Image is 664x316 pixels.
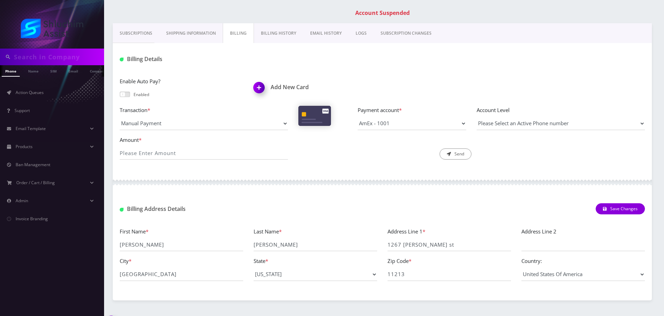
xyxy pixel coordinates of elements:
[303,23,349,43] a: EMAIL HISTORY
[65,65,82,76] a: Email
[388,257,411,265] label: Zip Code
[16,126,46,131] span: Email Template
[477,106,645,114] label: Account Level
[254,257,268,265] label: State
[254,84,377,91] a: Add New CardAdd New Card
[349,23,374,43] a: LOGS
[254,238,377,251] input: Last Name
[25,65,42,76] a: Name
[254,228,282,236] label: Last Name
[388,268,511,281] input: Zip
[120,146,288,160] input: Please Enter Amount
[254,84,377,91] h1: Add New Card
[159,23,223,43] a: Shipping Information
[120,238,243,251] input: First Name
[16,89,44,95] span: Action Queues
[596,203,645,214] button: Save Changes
[16,162,50,168] span: Ban Management
[374,23,439,43] a: SUBSCRIPTION CHANGES
[250,80,271,100] img: Add New Card
[16,180,55,186] span: Order / Cart / Billing
[223,23,254,43] a: Billing
[16,216,48,222] span: Invoice Branding
[47,65,60,76] a: SIM
[298,106,331,126] img: Cards
[86,65,110,76] a: Company
[15,108,30,113] span: Support
[114,10,650,16] h1: Account Suspended
[521,228,556,236] label: Address Line 2
[120,77,243,85] label: Enable Auto Pay?
[14,50,102,63] input: Search in Company
[2,65,20,77] a: Phone
[16,198,28,204] span: Admin
[388,238,511,251] input: Address Line 1
[120,257,131,265] label: City
[358,106,466,114] label: Payment account
[21,19,83,38] img: Shluchim Assist
[254,23,303,43] a: Billing History
[521,257,542,265] label: Country:
[16,144,33,150] span: Products
[388,228,425,236] label: Address Line 1
[440,148,471,160] button: Send
[120,106,288,114] label: Transaction
[134,92,149,98] p: Enabled
[120,228,148,236] label: First Name
[113,23,159,43] a: Subscriptions
[120,58,124,61] img: Billing Details
[120,268,243,281] input: City
[120,206,288,212] h1: Billing Address Details
[120,136,288,144] label: Amount
[120,208,124,212] img: Billing Address Detail
[120,56,288,62] h1: Billing Details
